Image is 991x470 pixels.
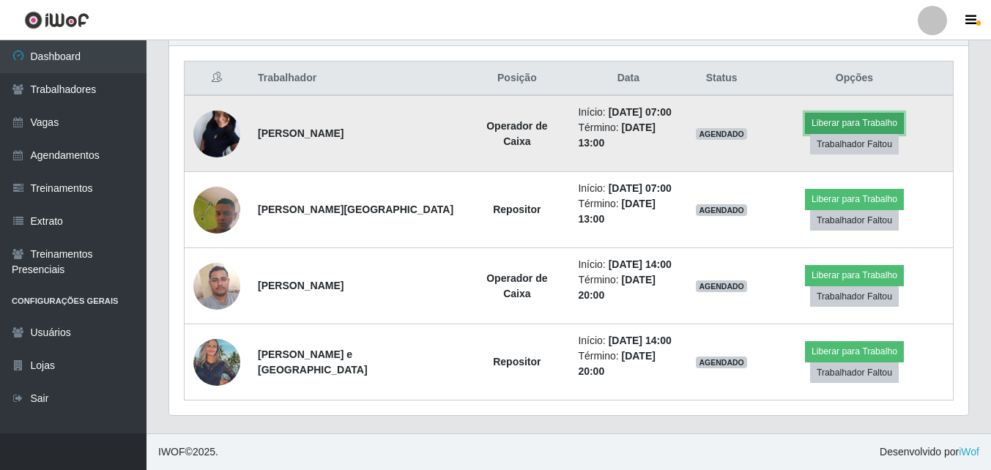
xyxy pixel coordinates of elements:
strong: [PERSON_NAME][GEOGRAPHIC_DATA] [258,204,453,215]
th: Data [569,61,687,96]
th: Trabalhador [249,61,464,96]
strong: Repositor [493,356,541,368]
button: Trabalhador Faltou [810,134,899,154]
time: [DATE] 07:00 [609,106,672,118]
strong: [PERSON_NAME] [258,280,344,291]
img: 1751324308831.jpeg [193,331,240,393]
li: Início: [578,257,678,272]
button: Liberar para Trabalho [805,189,904,209]
button: Trabalhador Faltou [810,362,899,383]
strong: Repositor [493,204,541,215]
a: iWof [959,446,979,458]
strong: [PERSON_NAME] e [GEOGRAPHIC_DATA] [258,348,368,376]
strong: Operador de Caixa [486,120,547,147]
li: Início: [578,181,678,196]
span: Desenvolvido por [880,444,979,460]
button: Liberar para Trabalho [805,265,904,286]
th: Posição [464,61,569,96]
span: AGENDADO [696,128,747,140]
span: AGENDADO [696,280,747,292]
span: AGENDADO [696,204,747,216]
button: Trabalhador Faltou [810,210,899,231]
span: © 2025 . [158,444,218,460]
strong: Operador de Caixa [486,272,547,299]
button: Liberar para Trabalho [805,113,904,133]
li: Término: [578,120,678,151]
time: [DATE] 14:00 [609,258,672,270]
th: Status [687,61,756,96]
img: 1728418986767.jpeg [193,255,240,317]
img: 1742995896135.jpeg [193,157,240,262]
li: Início: [578,333,678,348]
li: Término: [578,348,678,379]
time: [DATE] 14:00 [609,335,672,346]
th: Opções [756,61,954,96]
img: 1742948591558.jpeg [193,81,240,185]
span: IWOF [158,446,185,458]
span: AGENDADO [696,357,747,368]
li: Término: [578,272,678,303]
strong: [PERSON_NAME] [258,127,344,139]
li: Término: [578,196,678,227]
button: Liberar para Trabalho [805,341,904,362]
button: Trabalhador Faltou [810,286,899,307]
li: Início: [578,105,678,120]
time: [DATE] 07:00 [609,182,672,194]
img: CoreUI Logo [24,11,89,29]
